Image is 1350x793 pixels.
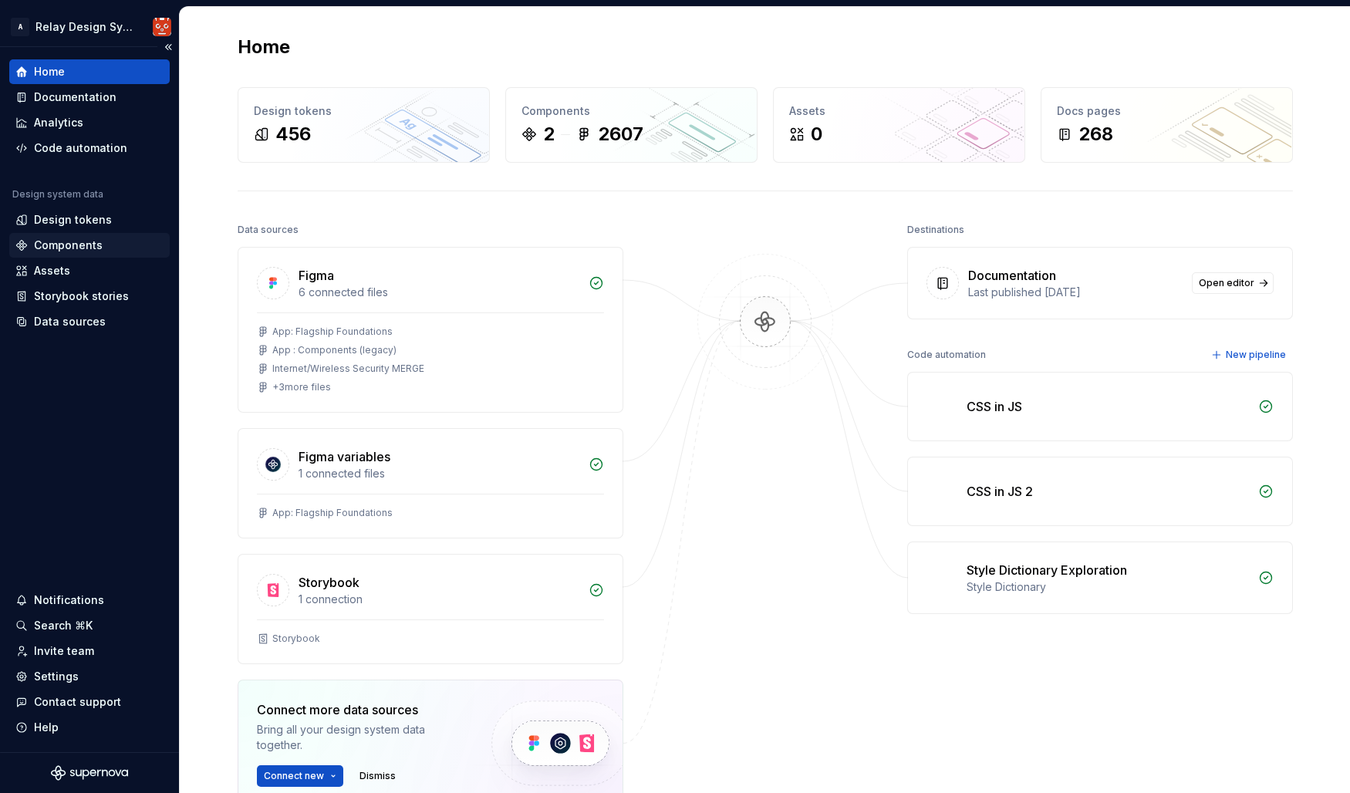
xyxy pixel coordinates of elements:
button: Notifications [9,588,170,612]
div: A [11,18,29,36]
div: CSS in JS [967,397,1022,416]
div: Settings [34,669,79,684]
button: Dismiss [353,765,403,787]
div: Documentation [968,266,1056,285]
div: 2 [543,122,555,147]
svg: Supernova Logo [51,765,128,781]
a: Assets0 [773,87,1025,163]
a: Invite team [9,639,170,663]
div: Storybook stories [34,289,129,304]
button: Connect new [257,765,343,787]
div: Style Dictionary Exploration [967,561,1127,579]
div: 268 [1078,122,1113,147]
div: Connect more data sources [257,700,465,719]
div: App: Flagship Foundations [272,326,393,338]
div: Docs pages [1057,103,1277,119]
div: Design tokens [254,103,474,119]
div: Search ⌘K [34,618,93,633]
a: Storybook1 connectionStorybook [238,554,623,664]
a: Design tokens [9,208,170,232]
div: Data sources [34,314,106,329]
div: Code automation [34,140,127,156]
div: 6 connected files [299,285,579,300]
div: Last published [DATE] [968,285,1183,300]
span: Connect new [264,770,324,782]
a: Settings [9,664,170,689]
button: ARelay Design SystemHeath [3,10,176,43]
div: Data sources [238,219,299,241]
div: Invite team [34,643,94,659]
div: Documentation [34,89,116,105]
a: Code automation [9,136,170,160]
div: 456 [275,122,311,147]
div: Internet/Wireless Security MERGE [272,363,424,375]
img: Heath [153,18,171,36]
a: Figma variables1 connected filesApp: Flagship Foundations [238,428,623,538]
div: Assets [789,103,1009,119]
a: Documentation [9,85,170,110]
span: New pipeline [1226,349,1286,361]
a: Docs pages268 [1041,87,1293,163]
a: Storybook stories [9,284,170,309]
div: Home [34,64,65,79]
div: 0 [811,122,822,147]
span: Open editor [1199,277,1254,289]
a: Assets [9,258,170,283]
div: Components [521,103,741,119]
a: Components22607 [505,87,758,163]
div: Contact support [34,694,121,710]
div: Figma variables [299,447,390,466]
div: Bring all your design system data together. [257,722,465,753]
div: Components [34,238,103,253]
div: CSS in JS 2 [967,482,1033,501]
a: Components [9,233,170,258]
a: Analytics [9,110,170,135]
div: Storybook [272,633,320,645]
div: Notifications [34,592,104,608]
div: Code automation [907,344,986,366]
a: Figma6 connected filesApp: Flagship FoundationsApp : Components (legacy)Internet/Wireless Securit... [238,247,623,413]
div: Relay Design System [35,19,134,35]
a: Data sources [9,309,170,334]
button: Collapse sidebar [157,36,179,58]
div: App : Components (legacy) [272,344,397,356]
div: App: Flagship Foundations [272,507,393,519]
button: Search ⌘K [9,613,170,638]
div: Help [34,720,59,735]
a: Home [9,59,170,84]
div: Style Dictionary [967,579,1249,595]
div: 2607 [598,122,643,147]
div: 1 connection [299,592,579,607]
a: Open editor [1192,272,1274,294]
div: Design tokens [34,212,112,228]
button: Contact support [9,690,170,714]
span: Dismiss [359,770,396,782]
div: Storybook [299,573,359,592]
div: + 3 more files [272,381,331,393]
div: 1 connected files [299,466,579,481]
button: New pipeline [1207,344,1293,366]
a: Design tokens456 [238,87,490,163]
button: Help [9,715,170,740]
div: Analytics [34,115,83,130]
div: Assets [34,263,70,278]
div: Design system data [12,188,103,201]
div: Destinations [907,219,964,241]
div: Figma [299,266,334,285]
h2: Home [238,35,290,59]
